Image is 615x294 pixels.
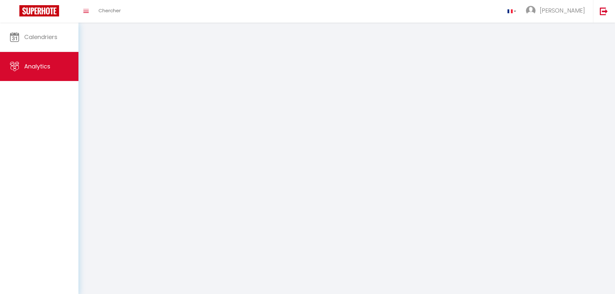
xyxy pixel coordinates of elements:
span: Calendriers [24,33,57,41]
span: [PERSON_NAME] [540,6,585,15]
img: logout [600,7,608,15]
img: ... [526,6,536,15]
span: Chercher [98,7,121,14]
img: Super Booking [19,5,59,16]
span: Analytics [24,62,50,70]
